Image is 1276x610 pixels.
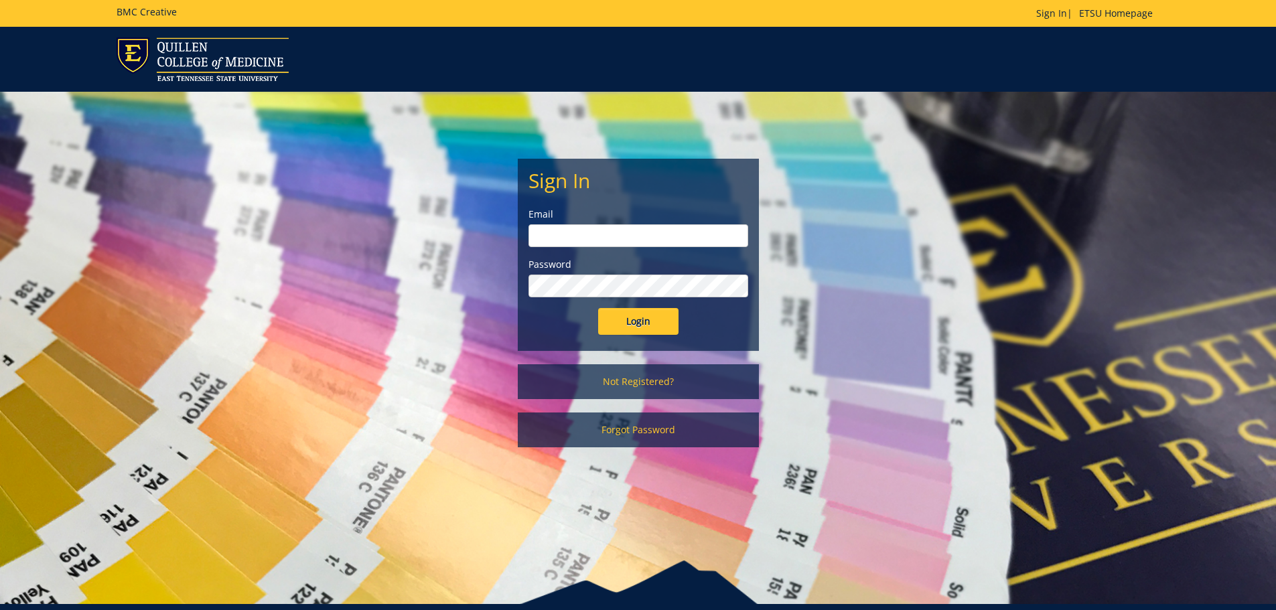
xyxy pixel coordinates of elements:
label: Email [528,208,748,221]
img: ETSU logo [117,37,289,81]
p: | [1036,7,1159,20]
a: Sign In [1036,7,1067,19]
h2: Sign In [528,169,748,192]
input: Login [598,308,679,335]
h5: BMC Creative [117,7,177,17]
a: Forgot Password [518,412,759,447]
a: Not Registered? [518,364,759,399]
a: ETSU Homepage [1072,7,1159,19]
label: Password [528,258,748,271]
